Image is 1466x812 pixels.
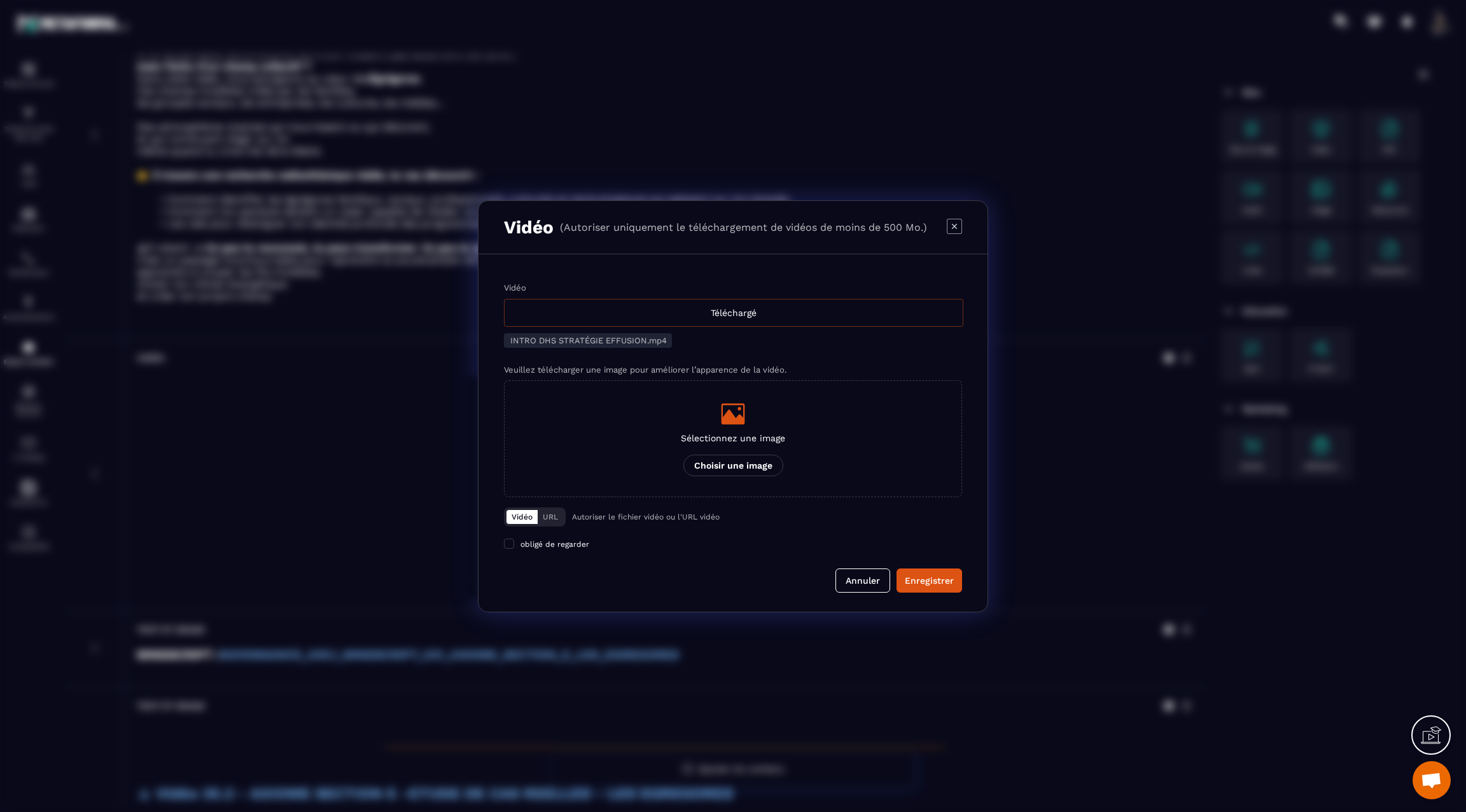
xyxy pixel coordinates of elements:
[905,574,954,587] div: Enregistrer
[504,365,786,375] label: Veuillez télécharger une image pour améliorer l’apparence de la vidéo.
[835,568,890,593] button: Annuler
[538,510,563,524] button: URL
[504,299,963,327] div: Téléchargé
[897,568,962,593] button: Enregistrer
[572,513,720,521] p: Autoriser le fichier vidéo ou l'URL vidéo
[560,221,927,233] p: (Autoriser uniquement le téléchargement de vidéos de moins de 500 Mo.)
[506,510,538,524] button: Vidéo
[520,540,589,549] span: obligé de regarder
[510,336,667,345] span: INTRO DHS STRATÉGIE EFFUSION.mp4
[681,433,785,443] p: Sélectionnez une image
[683,455,783,476] p: Choisir une image
[504,283,526,292] label: Vidéo
[1413,761,1451,799] div: Ouvrir le chat
[504,217,554,238] h3: Vidéo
